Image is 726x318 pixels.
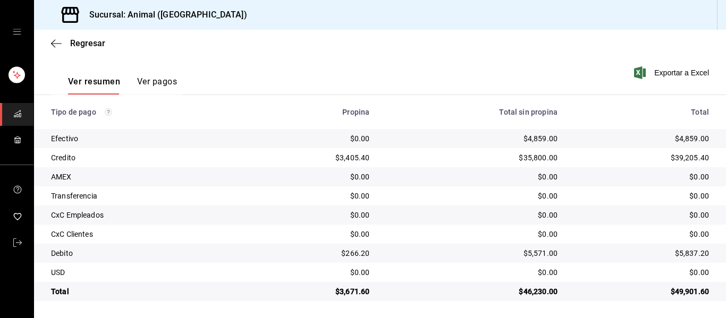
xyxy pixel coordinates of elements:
div: $5,571.00 [386,248,558,259]
div: Credito [51,152,242,163]
div: CxC Empleados [51,210,242,220]
h3: Sucursal: Animal ([GEOGRAPHIC_DATA]) [81,8,247,21]
div: $35,800.00 [386,152,558,163]
div: $0.00 [386,267,558,278]
div: $39,205.40 [575,152,709,163]
div: $0.00 [575,267,709,278]
div: $266.20 [259,248,370,259]
button: open drawer [13,28,21,36]
button: Regresar [51,38,105,48]
div: $0.00 [386,210,558,220]
div: $0.00 [259,267,370,278]
div: $0.00 [575,191,709,201]
div: Propina [259,108,370,116]
div: $3,671.60 [259,286,370,297]
div: Total sin propina [386,108,558,116]
div: Debito [51,248,242,259]
div: $0.00 [259,191,370,201]
svg: Los pagos realizados con Pay y otras terminales son montos brutos. [105,108,112,116]
div: $0.00 [259,171,370,182]
button: Ver resumen [68,76,120,94]
div: Tipo de pago [51,108,242,116]
div: $0.00 [575,171,709,182]
div: USD [51,267,242,278]
div: $0.00 [259,210,370,220]
div: Total [575,108,709,116]
div: Transferencia [51,191,242,201]
div: Total [51,286,242,297]
div: AMEX [51,171,242,182]
span: Regresar [70,38,105,48]
div: Efectivo [51,133,242,144]
div: $0.00 [386,229,558,239]
div: $0.00 [386,191,558,201]
div: $0.00 [575,229,709,239]
div: $46,230.00 [386,286,558,297]
div: $5,837.20 [575,248,709,259]
div: $0.00 [386,171,558,182]
div: $0.00 [259,229,370,239]
div: $49,901.60 [575,286,709,297]
div: $4,859.00 [575,133,709,144]
button: Ver pagos [137,76,177,94]
div: navigation tabs [68,76,177,94]
div: $4,859.00 [386,133,558,144]
div: $3,405.40 [259,152,370,163]
div: CxC Clientes [51,229,242,239]
div: $0.00 [259,133,370,144]
div: $0.00 [575,210,709,220]
button: Exportar a Excel [636,66,709,79]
